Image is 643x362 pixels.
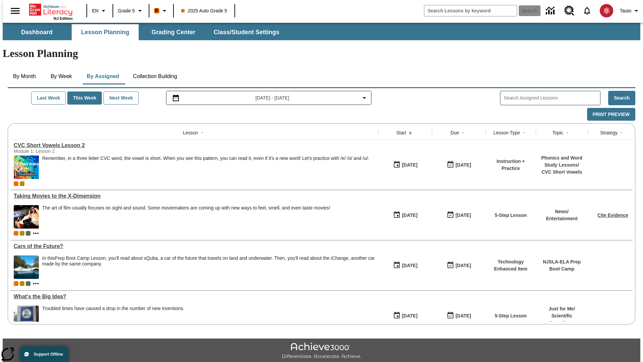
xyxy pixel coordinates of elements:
button: Boost Class color is orange. Change class color [151,5,171,17]
div: Current Class [14,231,18,236]
a: Taking Movies to the X-Dimension, Lessons [14,193,375,199]
a: CVC Short Vowels Lesson 2, Lessons [14,142,375,148]
span: [DATE] - [DATE] [256,95,289,102]
p: Phonics and Word Study Lessons / [539,155,584,169]
div: New 2025 class [20,181,24,186]
div: New 2025 class [20,281,24,286]
div: [DATE] [455,211,471,220]
img: A large sign near a building says U.S. Patent and Trademark Office. A troubled economy can make i... [14,306,39,329]
button: Sort [563,129,571,137]
div: Current Class [14,181,18,186]
div: [DATE] [402,161,417,169]
p: NJSLA-ELA Prep Boot Camp [539,258,584,273]
span: EN [92,7,98,14]
div: Remember, in a three letter CVC word, the vowel is short. When you see this pattern, you can read... [42,156,369,179]
button: 08/18/25: First time the lesson was available [391,209,420,222]
div: Topic [552,129,563,136]
img: Panel in front of the seats sprays water mist to the happy audience at a 4DX-equipped theater. [14,205,39,229]
span: B [155,6,158,15]
div: CVC Short Vowels Lesson 2 [14,142,375,148]
a: Home [29,3,73,16]
p: CVC Short Vowels [539,169,584,176]
div: [DATE] [455,261,471,270]
button: Grade: Grade 5, Select a grade [115,5,147,17]
button: 08/14/25: First time the lesson was available [391,259,420,272]
button: Sort [198,129,206,137]
h1: Lesson Planning [3,47,640,60]
div: Taking Movies to the X-Dimension [14,193,375,199]
div: SubNavbar [3,24,285,40]
div: In this [42,255,375,267]
button: By Assigned [81,68,124,84]
div: What's the Big Idea? [14,294,375,300]
div: OL 2025 Auto Grade 6 [26,281,30,286]
p: Scientific Inventions [539,312,584,326]
div: Cars of the Future? [14,243,375,249]
span: NJ Edition [54,16,73,20]
p: Remember, in a three letter CVC word, the vowel is short. When you see this pattern, you can read... [42,156,369,161]
button: Select the date range menu item [169,94,369,102]
button: Collection Building [128,68,183,84]
p: The art of film usually focuses on sight and sound. Some moviemakers are coming up with new ways ... [42,205,330,211]
div: [DATE] [455,312,471,320]
testabrev: Prep Boot Camp Lesson, you'll read about sQuba, a car of the future that travels on land and unde... [42,255,375,266]
div: OL 2025 Auto Grade 6 [26,231,30,236]
button: Print Preview [587,108,635,121]
div: Lesson Type [493,129,520,136]
button: Show more classes [32,280,40,288]
span: Troubled times have caused a drop in the number of new inventions. [42,306,184,329]
button: Class/Student Settings [208,24,285,40]
a: Resource Center, Will open in new tab [560,2,578,20]
button: 08/19/25: Last day the lesson can be accessed [444,159,473,171]
button: 04/07/25: First time the lesson was available [391,309,420,322]
div: In this Prep Boot Camp Lesson, you'll read about sQuba, a car of the future that travels on land ... [42,255,375,279]
span: Support Offline [34,352,63,357]
button: 08/01/26: Last day the lesson can be accessed [444,259,473,272]
img: avatar image [600,4,613,17]
button: Next Week [103,92,139,105]
button: Sort [618,129,626,137]
img: CVC Short Vowels Lesson 2. [14,156,39,179]
input: Search Assigned Lessons [504,93,600,103]
div: Lesson [183,129,198,136]
div: Home [29,2,73,20]
button: Lesson Planning [72,24,139,40]
p: News / [546,208,577,215]
button: Language: EN, Select a language [89,5,111,17]
button: Search [608,91,635,105]
button: Support Offline [20,347,68,362]
p: Just for Me / [539,305,584,312]
div: Start [396,129,406,136]
p: Instruction + Practice [489,158,532,172]
div: [DATE] [402,312,417,320]
img: Achieve3000 Differentiate Accelerate Achieve [282,343,361,360]
div: [DATE] [455,161,471,169]
div: Current Class [14,281,18,286]
button: Sort [459,129,467,137]
a: Cite Evidence [597,213,628,218]
div: [DATE] [402,261,417,270]
div: Due [450,129,459,136]
div: The art of film usually focuses on sight and sound. Some moviemakers are coming up with new ways ... [42,205,330,229]
span: New 2025 class [20,231,24,236]
div: [DATE] [402,211,417,220]
a: Cars of the Future? , Lessons [14,243,375,249]
button: 04/13/26: Last day the lesson can be accessed [444,309,473,322]
img: High-tech automobile treading water. [14,255,39,279]
button: Last Week [31,92,66,105]
button: This Week [67,92,102,105]
p: 5-Step Lesson [495,312,527,319]
button: 08/24/25: Last day the lesson can be accessed [444,209,473,222]
div: Module 1: Lesson 2 [14,148,114,154]
a: Notifications [578,2,596,19]
button: Open side menu [5,1,25,21]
